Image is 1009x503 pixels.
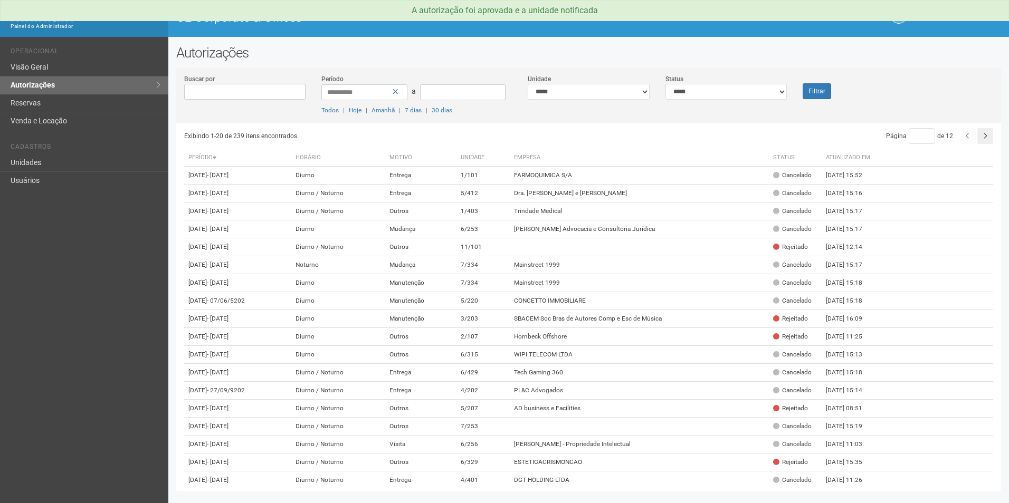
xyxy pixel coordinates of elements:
td: [DATE] [184,238,292,256]
td: [DATE] 11:03 [822,436,880,453]
span: - [DATE] [207,476,229,483]
div: Cancelado [773,440,812,449]
th: Status [769,149,822,167]
td: 5/220 [456,292,510,310]
td: Diurno / Noturno [291,382,385,400]
td: Hornbeck Offshore [510,328,768,346]
div: Painel do Administrador [11,22,160,31]
td: [DATE] [184,256,292,274]
td: Entrega [385,364,457,382]
span: - [DATE] [207,422,229,430]
td: [DATE] [184,167,292,185]
td: 7/334 [456,256,510,274]
td: Diurno [291,167,385,185]
li: Cadastros [11,143,160,154]
td: AD business e Facilities [510,400,768,418]
td: [DATE] 15:19 [822,418,880,436]
td: 1/403 [456,202,510,220]
td: [DATE] 15:18 [822,364,880,382]
td: [DATE] 15:17 [822,256,880,274]
span: - [DATE] [207,315,229,322]
div: Cancelado [773,386,812,395]
span: - [DATE] [207,369,229,376]
td: [DATE] 15:13 [822,346,880,364]
div: Rejeitado [773,243,808,252]
span: a [412,87,416,95]
div: Rejeitado [773,404,808,413]
span: - [DATE] [207,171,229,179]
div: Cancelado [773,350,812,359]
td: Trindade Medical [510,202,768,220]
td: ESTETICACRISMONCAO [510,453,768,471]
td: [PERSON_NAME] - Propriedade Intelectual [510,436,768,453]
td: 4/202 [456,382,510,400]
td: [DATE] 08:51 [822,400,880,418]
td: Diurno / Noturno [291,400,385,418]
td: Diurno / Noturno [291,202,385,220]
a: 7 dias [405,107,422,114]
div: Cancelado [773,278,812,287]
td: 6/315 [456,346,510,364]
td: Entrega [385,185,457,202]
td: [DATE] 15:14 [822,382,880,400]
td: 6/329 [456,453,510,471]
td: [DATE] 15:18 [822,274,880,292]
label: Buscar por [184,74,215,84]
span: - [DATE] [207,189,229,197]
td: Visita [385,436,457,453]
td: SBACEM Soc Bras de Autores Comp e Esc de Música [510,310,768,328]
td: [DATE] [184,185,292,202]
span: | [399,107,401,114]
td: Entrega [385,382,457,400]
td: [DATE] [184,453,292,471]
td: 4/401 [456,471,510,489]
a: Amanhã [372,107,395,114]
td: [DATE] 15:18 [822,292,880,310]
div: Cancelado [773,189,812,198]
th: Unidade [456,149,510,167]
span: - 27/09/9202 [207,386,245,394]
td: Entrega [385,167,457,185]
td: Mudança [385,220,457,238]
div: Exibindo 1-20 de 239 itens encontrados [184,128,589,144]
td: 6/429 [456,364,510,382]
th: Empresa [510,149,768,167]
td: 1/101 [456,167,510,185]
td: FARMOQUIMICA S/A [510,167,768,185]
span: - [DATE] [207,333,229,340]
td: WIPI TELECOM LTDA [510,346,768,364]
td: [DATE] [184,382,292,400]
label: Status [665,74,683,84]
td: [DATE] [184,220,292,238]
div: Cancelado [773,368,812,377]
td: Dra. [PERSON_NAME] e [PERSON_NAME] [510,185,768,202]
button: Filtrar [803,83,831,99]
div: Cancelado [773,207,812,216]
td: Diurno [291,274,385,292]
td: [DATE] 15:35 [822,453,880,471]
td: [DATE] [184,202,292,220]
td: [DATE] [184,292,292,310]
span: | [426,107,427,114]
td: [DATE] [184,274,292,292]
td: Manutenção [385,292,457,310]
span: - [DATE] [207,351,229,358]
td: Outros [385,328,457,346]
td: Outros [385,202,457,220]
td: 5/412 [456,185,510,202]
td: [DATE] [184,471,292,489]
td: Diurno / Noturno [291,453,385,471]
td: Outros [385,238,457,256]
div: Rejeitado [773,314,808,323]
td: [DATE] [184,328,292,346]
td: [DATE] [184,364,292,382]
td: Tech Gaming 360 [510,364,768,382]
label: Período [321,74,344,84]
td: Diurno [291,328,385,346]
div: Cancelado [773,476,812,485]
span: - [DATE] [207,404,229,412]
h1: O2 Corporate & Offices [176,11,581,24]
h2: Autorizações [176,45,1001,61]
td: 5/207 [456,400,510,418]
td: Outros [385,453,457,471]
